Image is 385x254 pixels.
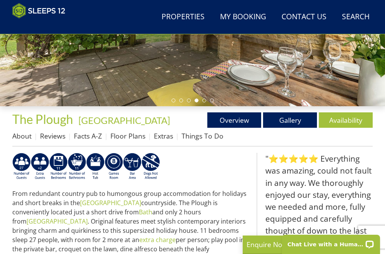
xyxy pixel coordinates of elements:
img: AD_4nXdtMqFLQeNd5SD_yg5mtFB1sUCemmLv_z8hISZZtoESff8uqprI2Ap3l0Pe6G3wogWlQaPaciGoyoSy1epxtlSaMm8_H... [142,153,160,180]
img: AD_4nXcUjM1WnLzsaFfiW9TMoiqu-Li4Mbh7tQPNLiOJr1v-32nzlqw6C9VhAL0Jhfye3ZR83W5Xs0A91zNVQMMCwO1NDl3vc... [49,153,68,180]
a: extra charge [139,236,176,244]
a: [GEOGRAPHIC_DATA] [78,115,170,126]
span: The Plough [12,112,73,127]
span: - [75,115,170,126]
img: AD_4nXchuHW8Dfa208HQ2u83lJMFdMO8xeTqyzNyoztsAFuRWKQmI1A26FSYQBiKhrPb4tBa_RI3nPCwndG_6DWa5p5fzItbq... [12,153,31,180]
img: AD_4nXeP6WuvG491uY6i5ZIMhzz1N248Ei-RkDHdxvvjTdyF2JXhbvvI0BrTCyeHgyWBEg8oAgd1TvFQIsSlzYPCTB7K21VoI... [31,153,49,180]
img: AD_4nXf1gJh7NPcjVGbYgNENMML0usQdYiAq9UdV-i30GY30dJwbIVqs9wnAElpVyFTxl01C-OiYpm0GxHsklZELKaLnqqbL1... [68,153,86,180]
a: Bath [139,208,152,216]
a: [GEOGRAPHIC_DATA] [27,217,88,226]
img: AD_4nXeUnLxUhQNc083Qf4a-s6eVLjX_ttZlBxbnREhztiZs1eT9moZ8e5Fzbx9LK6K9BfRdyv0AlCtKptkJvtknTFvAhI3RM... [123,153,142,180]
a: Properties [158,8,208,26]
img: AD_4nXcpX5uDwed6-YChlrI2BYOgXwgg3aqYHOhRm0XfZB-YtQW2NrmeCr45vGAfVKUq4uWnc59ZmEsEzoF5o39EWARlT1ewO... [86,153,105,180]
a: Reviews [40,131,65,140]
a: Extras [154,131,173,140]
a: Contact Us [278,8,330,26]
a: My Booking [217,8,269,26]
iframe: Customer reviews powered by Trustpilot [8,23,89,30]
a: Things To Do [182,131,223,140]
a: Gallery [263,112,317,128]
a: Facts A-Z [74,131,102,140]
a: Floor Plans [110,131,145,140]
a: The Plough [12,112,75,127]
a: About [12,131,32,140]
a: Overview [207,112,261,128]
img: Sleeps 12 [12,3,65,18]
iframe: LiveChat chat widget [277,230,385,254]
a: Search [339,8,373,26]
a: [GEOGRAPHIC_DATA] [80,199,141,207]
a: Availability [319,112,373,128]
img: AD_4nXdrZMsjcYNLGsKuA84hRzvIbesVCpXJ0qqnwZoX5ch9Zjv73tWe4fnFRs2gJ9dSiUubhZXckSJX_mqrZBmYExREIfryF... [105,153,123,180]
p: Enquire Now [247,239,362,249]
